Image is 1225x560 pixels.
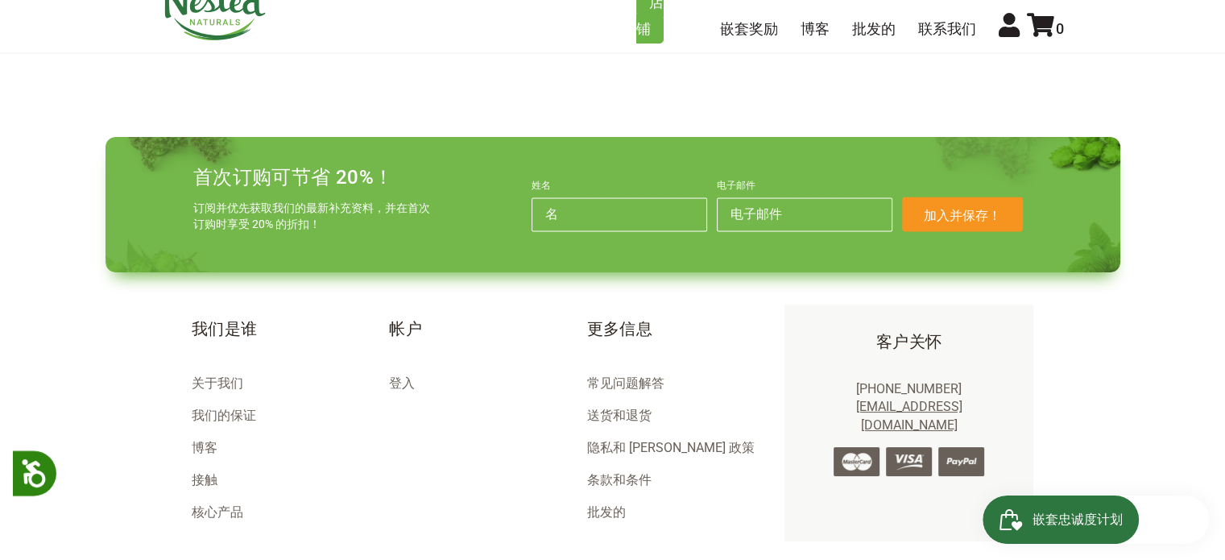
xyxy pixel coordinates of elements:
input: 电子邮件 [717,197,892,231]
a: [PHONE_NUMBER] [856,381,962,396]
font: 0 [1056,20,1064,37]
font: 更多信息 [586,319,652,338]
a: 送货和退货 [586,408,651,423]
img: credit-cards.png [834,447,984,476]
a: 联系我们 [918,20,976,37]
font: 首次订购可节省 20%！ [193,166,394,189]
a: 批发的 [586,504,625,520]
font: 帐户 [389,319,422,338]
font: 订阅并优先获取我们的最新补充资料，并在首次订购时享受 20% 的折扣！ [193,201,430,230]
a: 嵌套奖励 [720,20,778,37]
a: [EMAIL_ADDRESS][DOMAIN_NAME] [855,399,962,432]
font: 电子邮件 [717,180,755,191]
button: 加入并保存！ [902,197,1023,231]
input: 名 [532,197,707,231]
font: 我们是谁 [192,319,258,338]
font: 客户关怀 [876,332,942,351]
a: 核心产品 [192,504,243,520]
a: 批发的 [852,20,896,37]
a: 0 [1027,20,1064,37]
a: 博客 [801,20,830,37]
a: 我们的保证 [192,408,256,423]
a: 登入 [389,375,415,391]
a: 接触 [192,472,217,487]
font: 姓名 [532,180,551,191]
iframe: 打开忠诚度计划弹出窗口的按钮 [983,496,1209,544]
a: 博客 [192,440,217,455]
a: 条款和条件 [586,472,651,487]
a: 隐私和 [PERSON_NAME] 政策 [586,440,754,455]
a: 关于我们 [192,375,243,391]
a: 常见问题解答 [586,375,664,391]
font: 加入并保存！ [924,209,1001,222]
